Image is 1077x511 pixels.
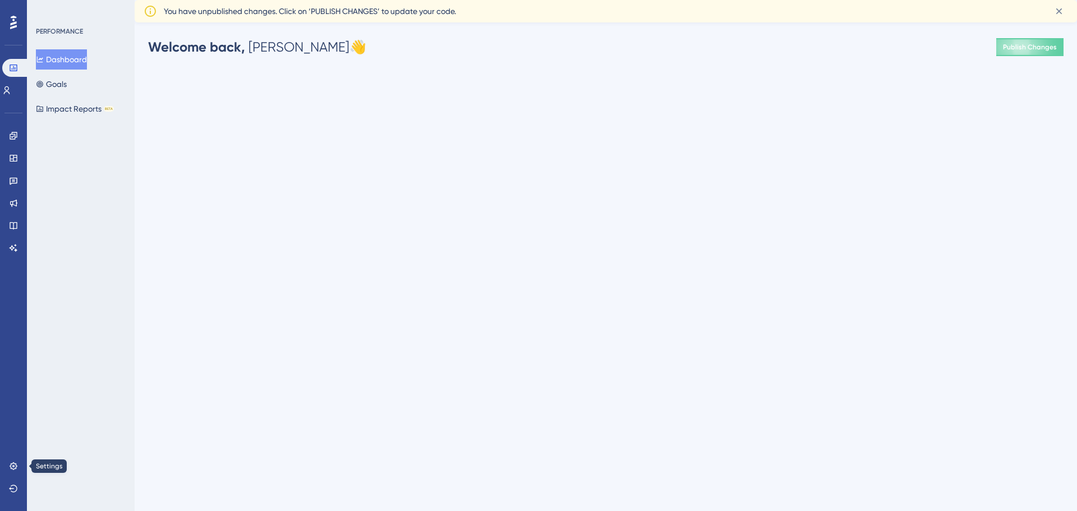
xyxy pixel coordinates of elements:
span: Welcome back, [148,39,245,55]
button: Impact ReportsBETA [36,99,114,119]
button: Dashboard [36,49,87,70]
div: BETA [104,106,114,112]
span: Publish Changes [1003,43,1057,52]
div: [PERSON_NAME] 👋 [148,38,366,56]
button: Publish Changes [996,38,1064,56]
button: Goals [36,74,67,94]
span: You have unpublished changes. Click on ‘PUBLISH CHANGES’ to update your code. [164,4,456,18]
div: PERFORMANCE [36,27,83,36]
